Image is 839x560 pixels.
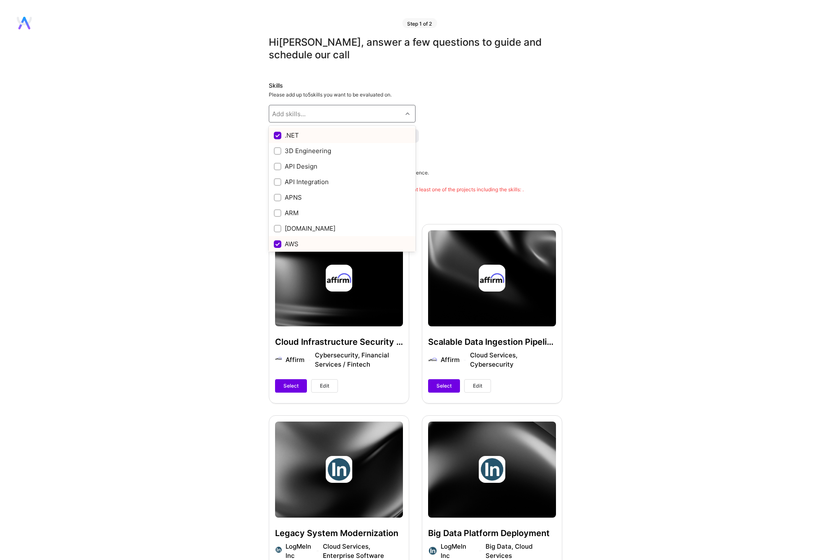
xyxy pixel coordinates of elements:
[274,177,410,186] div: API Integration
[473,382,482,390] span: Edit
[274,224,410,233] div: [DOMAIN_NAME]
[402,18,437,28] div: Step 1 of 2
[274,193,410,202] div: APNS
[275,379,307,393] button: Select
[464,379,491,393] button: Edit
[272,109,306,118] div: Add skills...
[405,112,410,116] i: icon Chevron
[269,36,562,61] div: Hi [PERSON_NAME] , answer a few questions to guide and schedule our call
[320,382,329,390] span: Edit
[311,379,338,393] button: Edit
[274,240,410,248] div: AWS
[274,146,410,155] div: 3D Engineering
[428,379,460,393] button: Select
[274,162,410,171] div: API Design
[269,81,562,90] div: Skills
[283,382,299,390] span: Select
[269,91,562,98] div: Please add up to 5 skills you want to be evaluated on.
[274,208,410,217] div: ARM
[274,131,410,140] div: .NET
[436,382,452,390] span: Select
